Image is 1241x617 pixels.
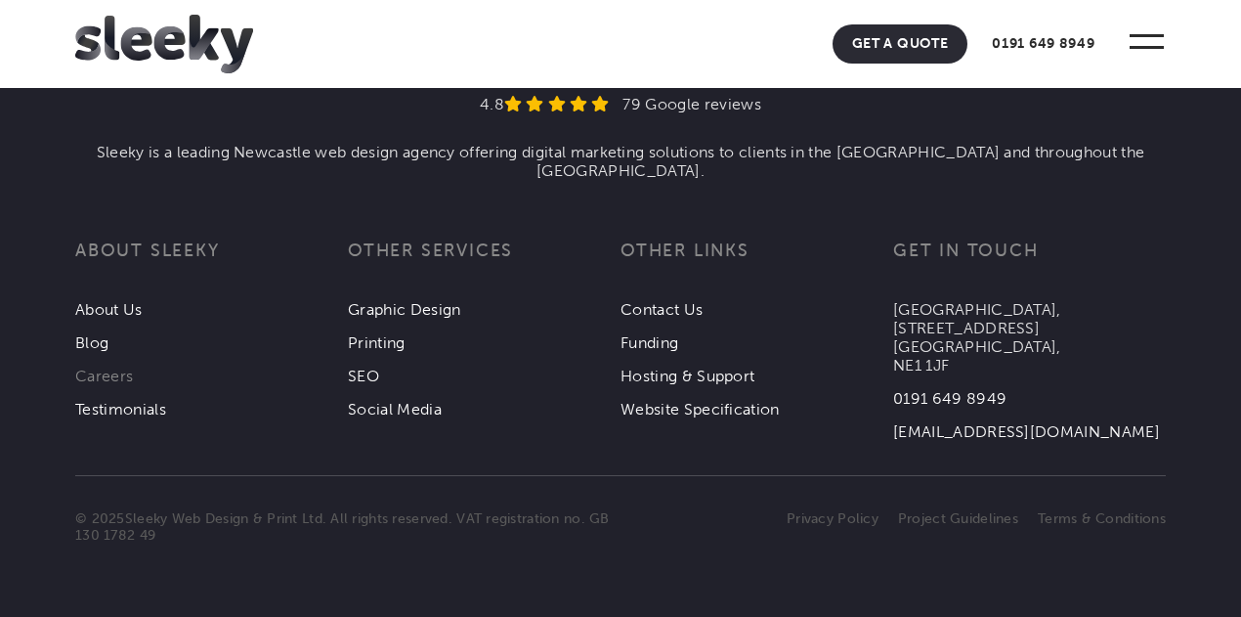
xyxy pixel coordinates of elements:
a: Careers [75,367,133,385]
a: Graphic Design [348,300,460,319]
a: About Us [75,300,143,319]
a: Social Media [348,400,442,419]
a: Blog [75,333,108,352]
li: Sleeky is a leading Newcastle web design agency offering digital marketing solutions to clients i... [75,143,1166,180]
h3: About Sleeky [75,239,348,286]
a: [EMAIL_ADDRESS][DOMAIN_NAME] [893,422,1160,441]
img: Sleeky Web Design Newcastle [75,15,253,73]
a: Hosting & Support [620,367,754,385]
h3: Get in touch [893,239,1166,286]
a: Get A Quote [833,24,968,64]
a: 0191 649 8949 [893,389,1006,408]
div: 79 Google reviews [609,95,760,113]
a: Privacy Policy [787,510,878,527]
a: Sleeky Web Design & Print Ltd [125,510,322,527]
a: Website Specification [620,400,780,419]
p: [GEOGRAPHIC_DATA], [STREET_ADDRESS] [GEOGRAPHIC_DATA], NE1 1JF [893,300,1166,375]
a: SEO [348,367,379,385]
a: Printing [348,333,406,352]
h3: Other services [348,239,620,286]
a: Testimonials [75,400,166,419]
a: Project Guidelines [898,510,1018,527]
a: 4.8 79 Google reviews [480,95,761,113]
a: Terms & Conditions [1038,510,1166,527]
h3: Other links [620,239,893,286]
a: Contact Us [620,300,703,319]
a: 0191 649 8949 [972,24,1114,64]
p: © 2025 . All rights reserved. VAT registration no. GB 130 1782 49 [75,510,620,544]
a: Funding [620,333,678,352]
